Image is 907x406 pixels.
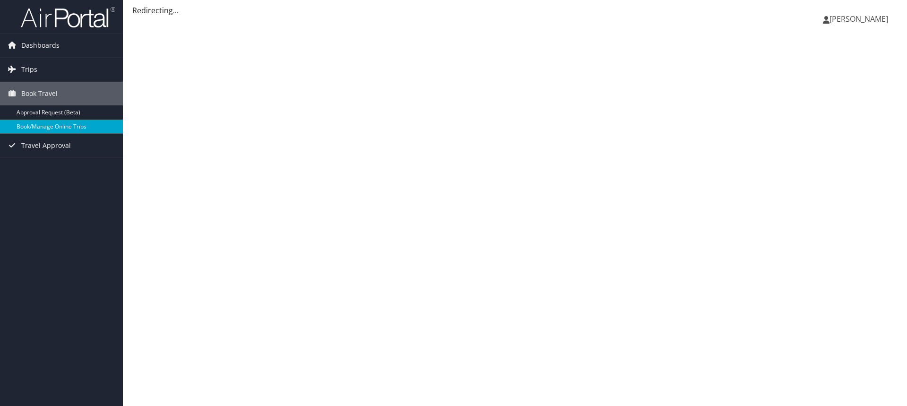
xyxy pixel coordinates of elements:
[132,5,898,16] div: Redirecting...
[21,6,115,28] img: airportal-logo.png
[830,14,888,24] span: [PERSON_NAME]
[823,5,898,33] a: [PERSON_NAME]
[21,34,60,57] span: Dashboards
[21,134,71,157] span: Travel Approval
[21,82,58,105] span: Book Travel
[21,58,37,81] span: Trips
